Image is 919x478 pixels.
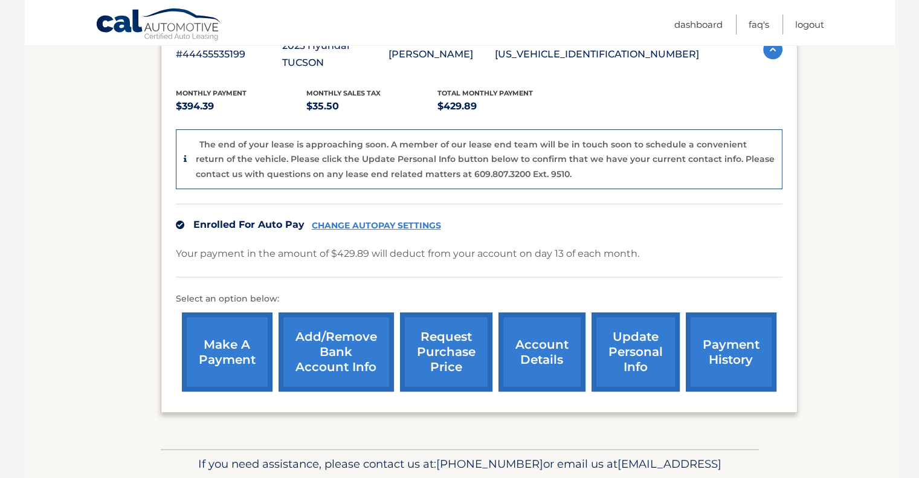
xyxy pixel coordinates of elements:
p: [PERSON_NAME] [389,46,495,63]
span: Enrolled For Auto Pay [193,219,305,230]
a: Cal Automotive [95,8,222,43]
a: payment history [686,312,776,392]
a: Logout [795,15,824,34]
a: FAQ's [749,15,769,34]
span: [PHONE_NUMBER] [436,457,543,471]
a: CHANGE AUTOPAY SETTINGS [312,221,441,231]
span: Total Monthly Payment [437,89,533,97]
a: update personal info [592,312,680,392]
a: account details [498,312,585,392]
p: The end of your lease is approaching soon. A member of our lease end team will be in touch soon t... [196,139,775,179]
p: #44455535199 [176,46,282,63]
a: Dashboard [674,15,723,34]
p: $394.39 [176,98,307,115]
a: request purchase price [400,312,492,392]
img: accordion-active.svg [763,40,782,59]
p: $429.89 [437,98,569,115]
span: Monthly sales Tax [306,89,381,97]
p: [US_VEHICLE_IDENTIFICATION_NUMBER] [495,46,699,63]
a: make a payment [182,312,272,392]
p: $35.50 [306,98,437,115]
a: Add/Remove bank account info [279,312,394,392]
p: 2023 Hyundai TUCSON [282,37,389,71]
p: Select an option below: [176,292,782,306]
p: Your payment in the amount of $429.89 will deduct from your account on day 13 of each month. [176,245,639,262]
span: Monthly Payment [176,89,247,97]
img: check.svg [176,221,184,229]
